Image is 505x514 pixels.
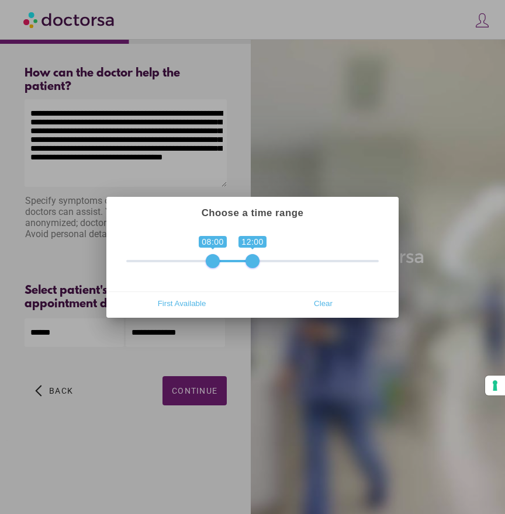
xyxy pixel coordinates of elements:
span: Clear [256,295,390,312]
span: 12:00 [238,236,267,248]
button: First Available [111,294,252,313]
span: 08:00 [199,236,227,248]
strong: Choose a time range [202,207,304,218]
button: Your consent preferences for tracking technologies [485,376,505,395]
span: First Available [115,295,249,312]
button: Clear [252,294,394,313]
